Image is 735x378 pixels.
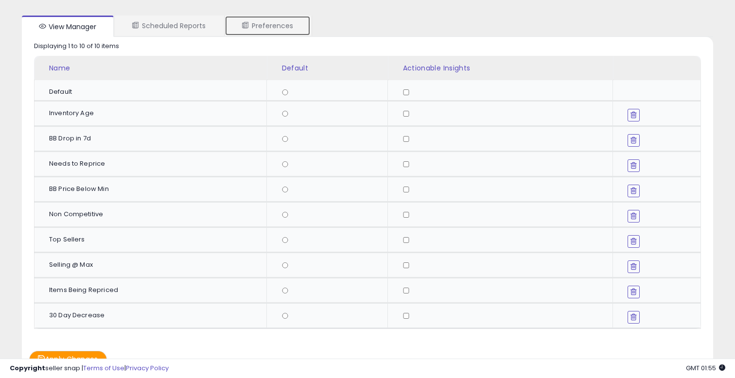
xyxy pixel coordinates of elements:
[49,63,263,73] div: Name
[83,363,124,373] a: Terms of Use
[49,235,259,244] div: Top Sellers
[225,16,311,36] a: Preferences
[10,364,169,373] div: seller snap | |
[34,42,119,51] div: Displaying 1 to 10 of 10 items
[402,63,609,73] div: Actionable Insights
[126,363,169,373] a: Privacy Policy
[10,363,45,373] strong: Copyright
[49,159,259,168] div: Needs to Reprice
[242,22,249,29] i: User Preferences
[49,260,259,269] div: Selling @ Max
[49,311,259,320] div: 30 Day Decrease
[281,63,384,73] div: Default
[132,22,139,29] i: Scheduled Reports
[49,210,259,219] div: Non Competitive
[39,23,46,30] i: View Manager
[29,351,107,368] button: Apply Changes
[49,109,259,118] div: Inventory Age
[49,185,259,193] div: BB Price Below Min
[49,134,259,143] div: BB Drop in 7d
[115,16,223,36] a: Scheduled Reports
[49,286,259,294] div: Items Being Repriced
[686,363,725,373] span: 2025-09-9 01:55 GMT
[49,87,259,96] div: Default
[22,16,114,37] a: View Manager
